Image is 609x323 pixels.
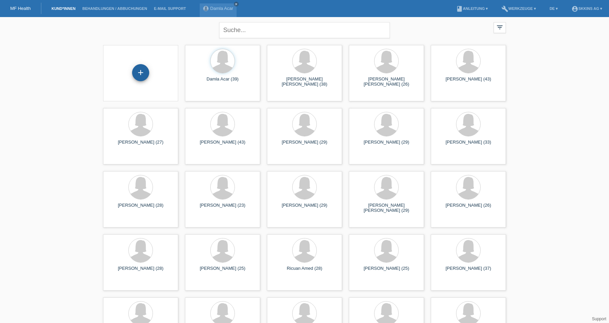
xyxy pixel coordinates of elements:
div: [PERSON_NAME] (29) [354,140,419,150]
i: account_circle [571,5,578,12]
a: close [234,2,239,6]
i: close [235,2,238,6]
div: [PERSON_NAME] (37) [436,266,500,277]
div: [PERSON_NAME] (23) [190,203,255,214]
a: buildWerkzeuge ▾ [498,6,539,11]
a: E-Mail Support [151,6,189,11]
div: Kund*in hinzufügen [132,67,149,78]
a: Behandlungen / Abbuchungen [79,6,151,11]
div: [PERSON_NAME] (25) [190,266,255,277]
div: [PERSON_NAME] (25) [354,266,419,277]
a: Kund*innen [48,6,79,11]
a: account_circleSKKINS AG ▾ [568,6,606,11]
a: Damla Acar [210,6,233,11]
input: Suche... [219,22,390,38]
div: [PERSON_NAME] (43) [436,76,500,87]
i: filter_list [496,24,504,31]
i: book [456,5,463,12]
a: DE ▾ [546,6,561,11]
div: [PERSON_NAME] (29) [272,203,337,214]
div: [PERSON_NAME] (29) [272,140,337,150]
a: bookAnleitung ▾ [453,6,491,11]
div: [PERSON_NAME] (27) [109,140,173,150]
div: [PERSON_NAME] (33) [436,140,500,150]
div: [PERSON_NAME] (28) [109,203,173,214]
div: [PERSON_NAME] [PERSON_NAME] (26) [354,76,419,87]
div: Ricuan Amed (28) [272,266,337,277]
div: [PERSON_NAME] (28) [109,266,173,277]
div: [PERSON_NAME] (26) [436,203,500,214]
div: Damla Acar (39) [190,76,255,87]
i: build [501,5,508,12]
div: [PERSON_NAME] [PERSON_NAME] (38) [272,76,337,87]
div: [PERSON_NAME] [PERSON_NAME] (29) [354,203,419,214]
a: MF Health [10,6,31,11]
div: [PERSON_NAME] (43) [190,140,255,150]
a: Support [592,317,606,321]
